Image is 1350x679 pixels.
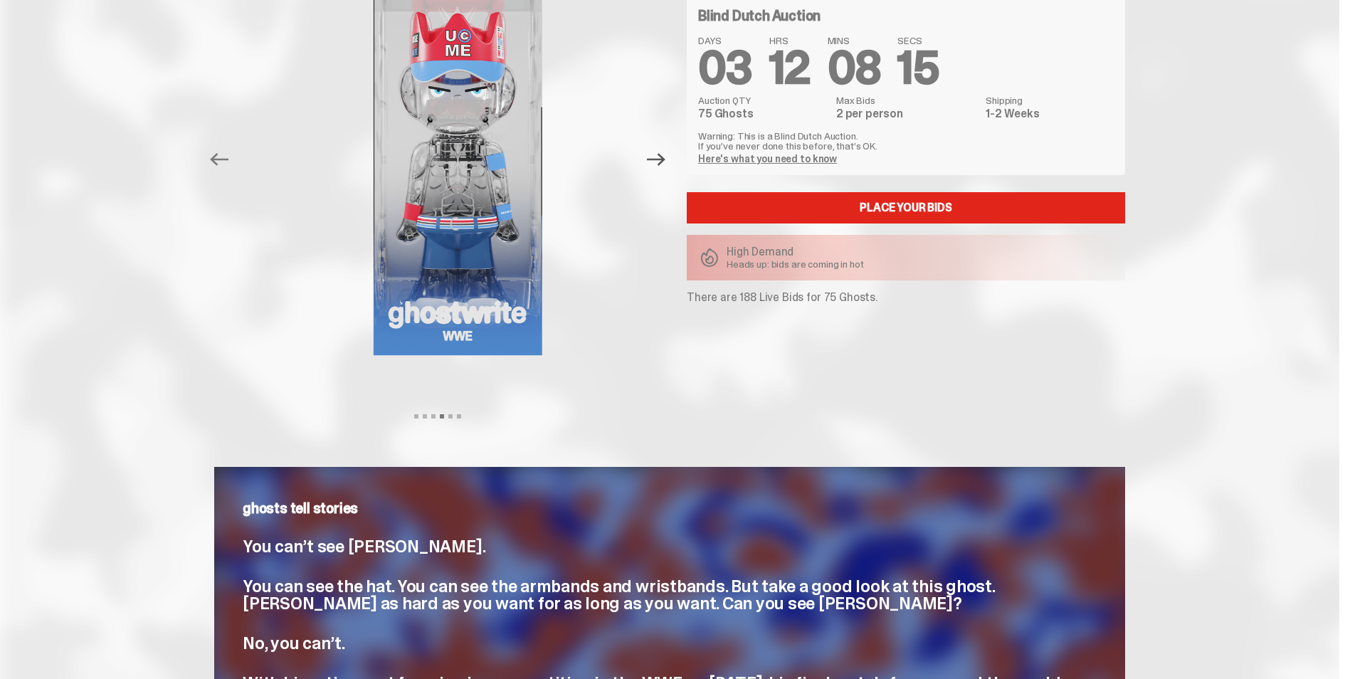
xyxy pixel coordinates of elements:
[698,36,752,46] span: DAYS
[836,108,977,120] dd: 2 per person
[986,108,1114,120] dd: 1-2 Weeks
[698,152,837,165] a: Here's what you need to know
[243,575,995,614] span: You can see the hat. You can see the armbands and wristbands. But take a good look at this ghost....
[727,246,864,258] p: High Demand
[698,131,1114,151] p: Warning: This is a Blind Dutch Auction. If you’ve never done this before, that’s OK.
[698,38,752,98] span: 03
[698,108,828,120] dd: 75 Ghosts
[687,292,1125,303] p: There are 188 Live Bids for 75 Ghosts.
[698,95,828,105] dt: Auction QTY
[204,144,235,175] button: Previous
[986,95,1114,105] dt: Shipping
[243,632,345,654] span: No, you can’t.
[769,36,811,46] span: HRS
[727,259,864,269] p: Heads up: bids are coming in hot
[897,36,939,46] span: SECS
[440,414,444,419] button: View slide 4
[448,414,453,419] button: View slide 5
[243,501,1097,515] p: ghosts tell stories
[431,414,436,419] button: View slide 3
[423,414,427,419] button: View slide 2
[698,9,821,23] h4: Blind Dutch Auction
[828,36,881,46] span: MINS
[687,192,1125,223] a: Place your Bids
[828,38,881,98] span: 08
[836,95,977,105] dt: Max Bids
[243,535,485,557] span: You can’t see [PERSON_NAME].
[457,414,461,419] button: View slide 6
[769,38,811,98] span: 12
[414,414,418,419] button: View slide 1
[897,38,939,98] span: 15
[640,144,672,175] button: Next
